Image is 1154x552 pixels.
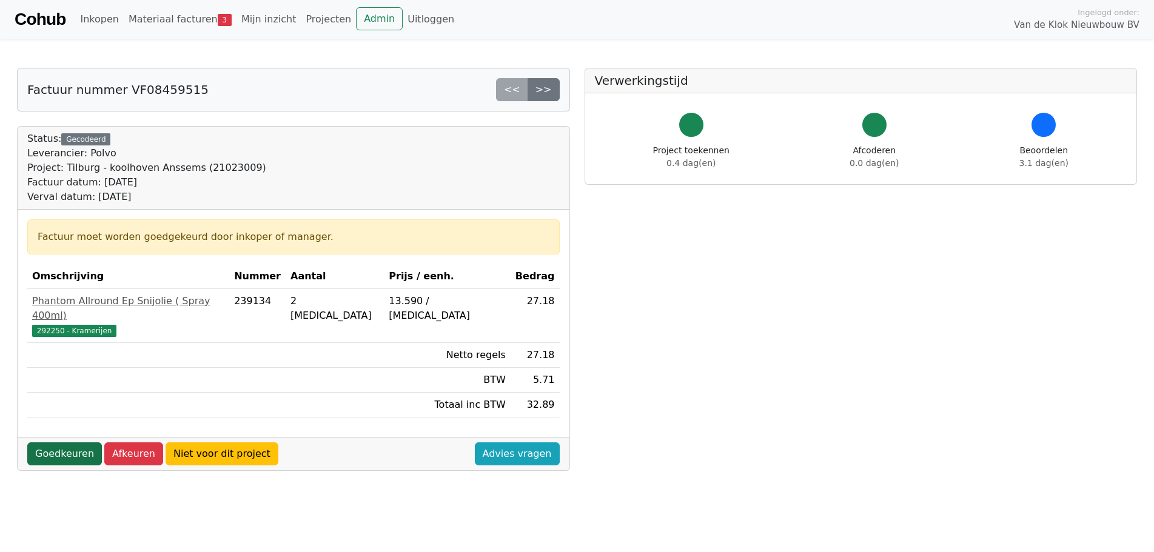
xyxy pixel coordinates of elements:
[229,289,286,343] td: 239134
[389,294,506,323] div: 13.590 / [MEDICAL_DATA]
[511,264,560,289] th: Bedrag
[850,158,899,168] span: 0.0 dag(en)
[653,144,730,170] div: Project toekennen
[75,7,123,32] a: Inkopen
[290,294,379,323] div: 2 [MEDICAL_DATA]
[595,73,1127,88] h5: Verwerkingstijd
[32,294,224,323] div: Phantom Allround Ep Snijolie ( Spray 400ml)
[61,133,110,145] div: Gecodeerd
[384,264,511,289] th: Prijs / eenh.
[511,368,560,393] td: 5.71
[27,190,266,204] div: Verval datum: [DATE]
[511,343,560,368] td: 27.18
[218,14,232,26] span: 3
[1019,158,1068,168] span: 3.1 dag(en)
[27,146,266,161] div: Leverancier: Polvo
[356,7,403,30] a: Admin
[1014,18,1139,32] span: Van de Klok Nieuwbouw BV
[1078,7,1139,18] span: Ingelogd onder:
[27,175,266,190] div: Factuur datum: [DATE]
[666,158,716,168] span: 0.4 dag(en)
[124,7,237,32] a: Materiaal facturen3
[475,442,560,465] a: Advies vragen
[1019,144,1068,170] div: Beoordelen
[384,343,511,368] td: Netto regels
[15,5,65,34] a: Cohub
[511,289,560,343] td: 27.18
[384,393,511,417] td: Totaal inc BTW
[27,131,266,204] div: Status:
[528,78,560,101] a: >>
[27,161,266,175] div: Project: Tilburg - koolhoven Anssems (21023009)
[850,144,899,170] div: Afcoderen
[403,7,459,32] a: Uitloggen
[27,442,102,465] a: Goedkeuren
[104,442,163,465] a: Afkeuren
[286,264,384,289] th: Aantal
[301,7,356,32] a: Projecten
[511,393,560,417] td: 32.89
[32,325,116,337] span: 292250 - Kramerijen
[32,294,224,338] a: Phantom Allround Ep Snijolie ( Spray 400ml)292250 - Kramerijen
[27,264,229,289] th: Omschrijving
[166,442,278,465] a: Niet voor dit project
[27,82,209,97] h5: Factuur nummer VF08459515
[38,230,549,244] div: Factuur moet worden goedgekeurd door inkoper of manager.
[229,264,286,289] th: Nummer
[237,7,301,32] a: Mijn inzicht
[384,368,511,393] td: BTW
